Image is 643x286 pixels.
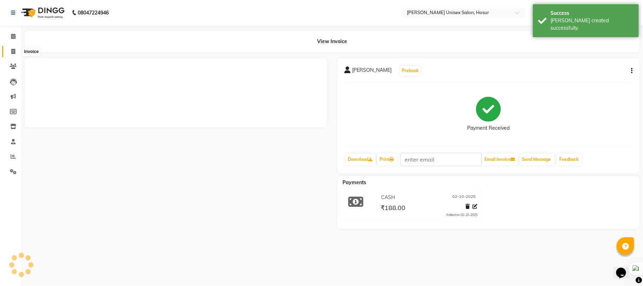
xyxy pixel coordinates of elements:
[557,153,582,165] a: Feedback
[519,153,554,165] button: Send Message
[452,194,476,201] span: 02-10-2025
[18,3,66,23] img: logo
[400,66,421,76] button: Prebook
[613,258,636,279] iframe: chat widget
[25,31,639,52] div: View Invoice
[22,48,40,56] div: Invoice
[550,17,633,32] div: Bill created successfully.
[446,212,477,217] div: Added on 02-10-2025
[482,153,518,165] button: Email Invoice
[550,10,633,17] div: Success
[343,179,367,186] span: Payments
[377,153,397,165] a: Print
[467,125,510,132] div: Payment Received
[400,153,482,166] input: enter email
[345,153,376,165] a: Download
[78,3,109,23] b: 08047224946
[352,66,392,76] span: [PERSON_NAME]
[381,204,405,214] span: ₹188.00
[381,194,395,201] span: CASH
